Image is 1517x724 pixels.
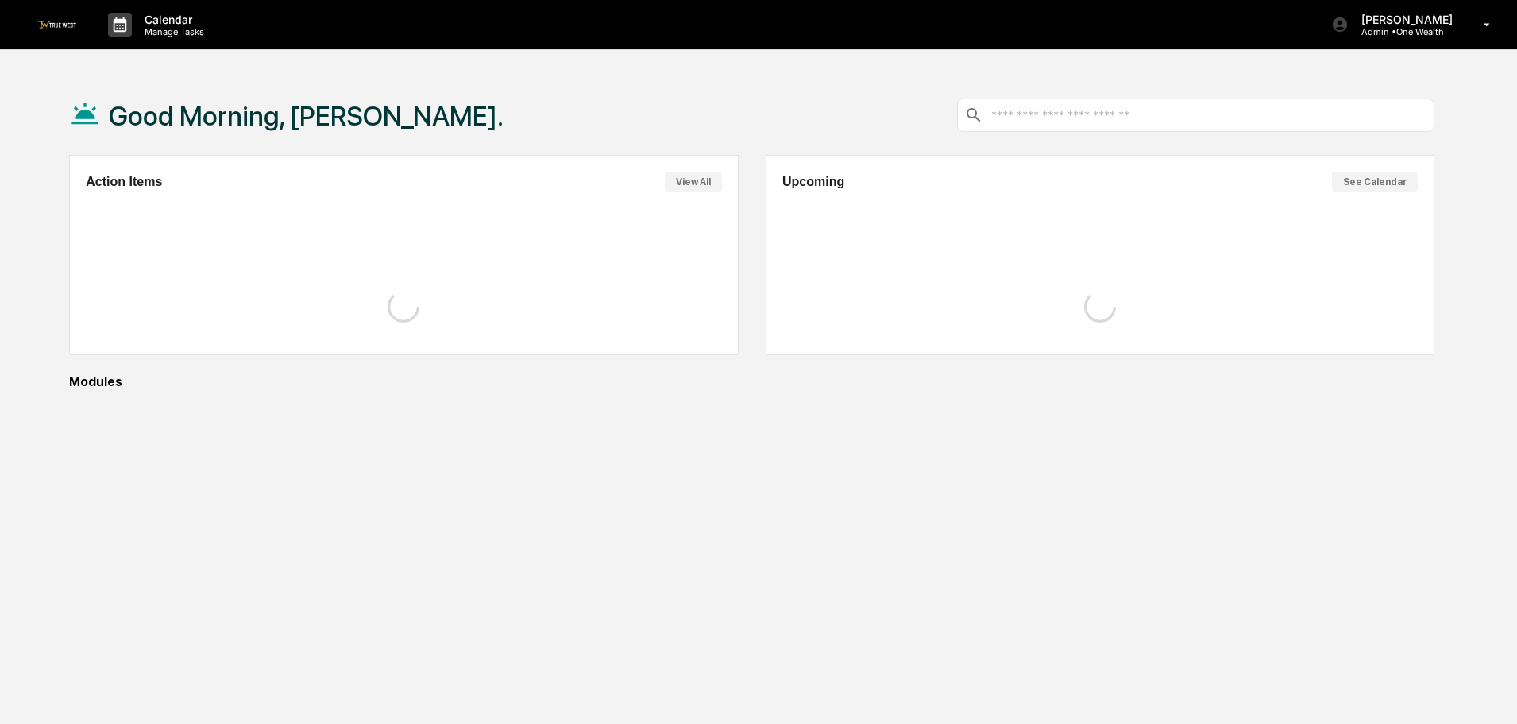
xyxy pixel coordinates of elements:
[782,175,844,189] h2: Upcoming
[1349,13,1461,26] p: [PERSON_NAME]
[1332,172,1418,192] button: See Calendar
[109,100,504,132] h1: Good Morning, [PERSON_NAME].
[86,175,162,189] h2: Action Items
[38,21,76,28] img: logo
[132,13,212,26] p: Calendar
[69,374,1434,389] div: Modules
[665,172,722,192] button: View All
[132,26,212,37] p: Manage Tasks
[1349,26,1461,37] p: Admin • One Wealth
